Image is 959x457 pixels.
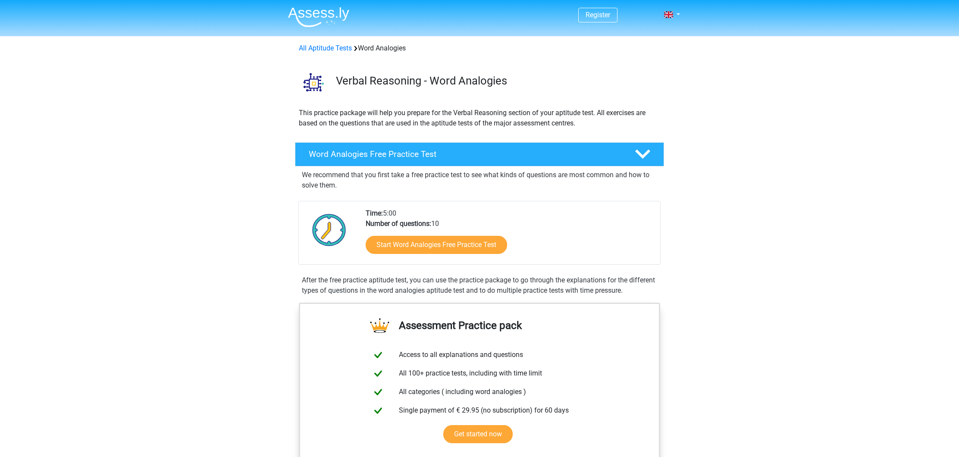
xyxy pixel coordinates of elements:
[309,149,621,159] h4: Word Analogies Free Practice Test
[288,7,349,27] img: Assessly
[443,425,513,443] a: Get started now
[302,170,657,191] p: We recommend that you first take a free practice test to see what kinds of questions are most com...
[295,43,664,53] div: Word Analogies
[291,142,668,166] a: Word Analogies Free Practice Test
[298,275,661,296] div: After the free practice aptitude test, you can use the practice package to go through the explana...
[307,208,351,251] img: Clock
[336,74,657,88] h3: Verbal Reasoning - Word Analogies
[299,108,660,128] p: This practice package will help you prepare for the Verbal Reasoning section of your aptitude tes...
[586,11,610,19] a: Register
[366,219,431,228] b: Number of questions:
[299,44,352,52] a: All Aptitude Tests
[295,64,332,100] img: word analogies
[366,236,507,254] a: Start Word Analogies Free Practice Test
[366,209,383,217] b: Time:
[359,208,660,264] div: 5:00 10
